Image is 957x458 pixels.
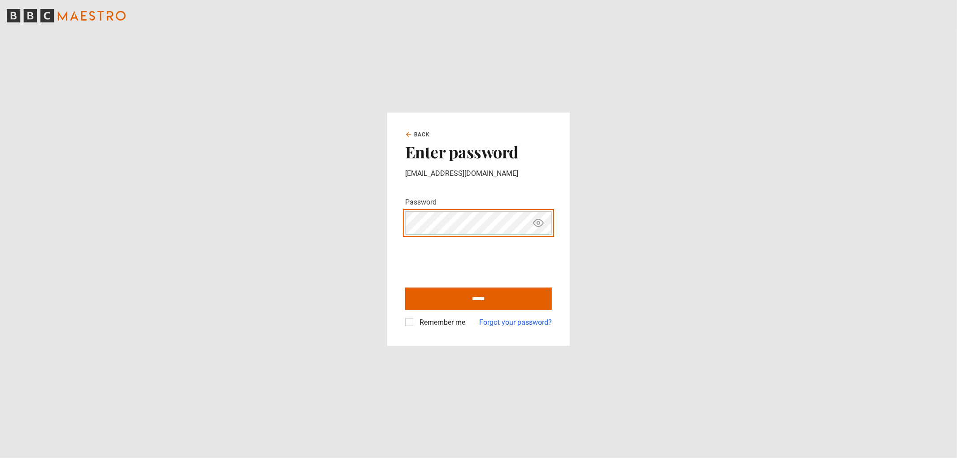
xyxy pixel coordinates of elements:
p: [EMAIL_ADDRESS][DOMAIN_NAME] [405,168,552,179]
label: Password [405,197,437,208]
span: Back [414,131,430,139]
iframe: reCAPTCHA [405,242,542,277]
a: Back [405,131,430,139]
svg: BBC Maestro [7,9,126,22]
a: Forgot your password? [479,317,552,328]
button: Show password [531,215,546,231]
h2: Enter password [405,142,552,161]
label: Remember me [416,317,465,328]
